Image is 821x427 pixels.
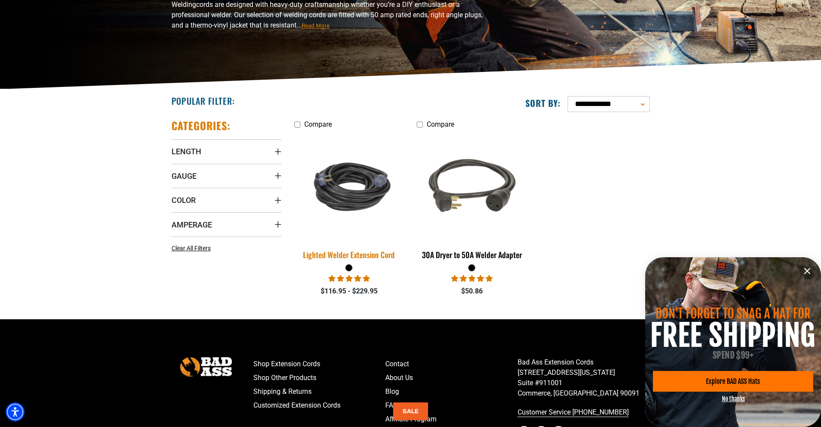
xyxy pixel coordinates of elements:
[6,402,25,421] div: Accessibility Menu
[172,171,197,181] span: Gauge
[417,133,527,264] a: black 30A Dryer to 50A Welder Adapter
[385,357,518,371] a: Contact
[427,120,454,128] span: Compare
[650,317,815,354] span: FREE SHIPPING
[653,371,813,392] a: Explore BAD ASS Hats
[525,97,561,109] label: Sort by:
[172,146,201,156] span: Length
[656,306,811,321] span: DON'T FORGET TO SNAG A HAT FOR
[518,405,650,419] a: call 833-674-1699
[294,286,404,296] div: $116.95 - $229.95
[706,378,760,385] span: Explore BAD ASS Hats
[253,357,386,371] a: Shop Extension Cords
[172,195,196,205] span: Color
[328,274,370,283] span: 5.00 stars
[417,251,527,259] div: 30A Dryer to 50A Welder Adapter
[172,244,214,253] a: Clear All Filters
[172,0,483,29] span: cords are designed with heavy-duty craftsmanship whether you’re a DIY enthusiast or a professiona...
[645,257,821,427] div: information
[451,274,493,283] span: 5.00 stars
[518,357,650,399] p: Bad Ass Extension Cords [STREET_ADDRESS][US_STATE] Suite #911001 Commerce, [GEOGRAPHIC_DATA] 90091
[172,95,235,106] h2: Popular Filter:
[172,164,281,188] summary: Gauge
[799,262,816,280] button: Close
[304,120,332,128] span: Compare
[385,371,518,385] a: About Us
[385,412,518,426] a: Affiliate Program
[172,139,281,163] summary: Length
[172,212,281,237] summary: Amperage
[713,350,753,361] span: SPEND $99+
[172,188,281,212] summary: Color
[294,251,404,259] div: Lighted Welder Extension Cord
[302,22,330,29] span: Read More
[294,133,404,264] a: black Lighted Welder Extension Cord
[253,385,386,399] a: Shipping & Returns
[722,395,745,402] button: No thanks
[289,150,409,224] img: black
[172,220,212,230] span: Amperage
[180,357,232,377] img: Bad Ass Extension Cords
[385,385,518,399] a: Blog
[418,137,526,236] img: black
[417,286,527,296] div: $50.86
[253,399,386,412] a: Customized Extension Cords
[385,399,518,412] a: FAQs
[253,371,386,385] a: Shop Other Products
[172,119,231,132] h2: Categories:
[172,245,211,252] span: Clear All Filters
